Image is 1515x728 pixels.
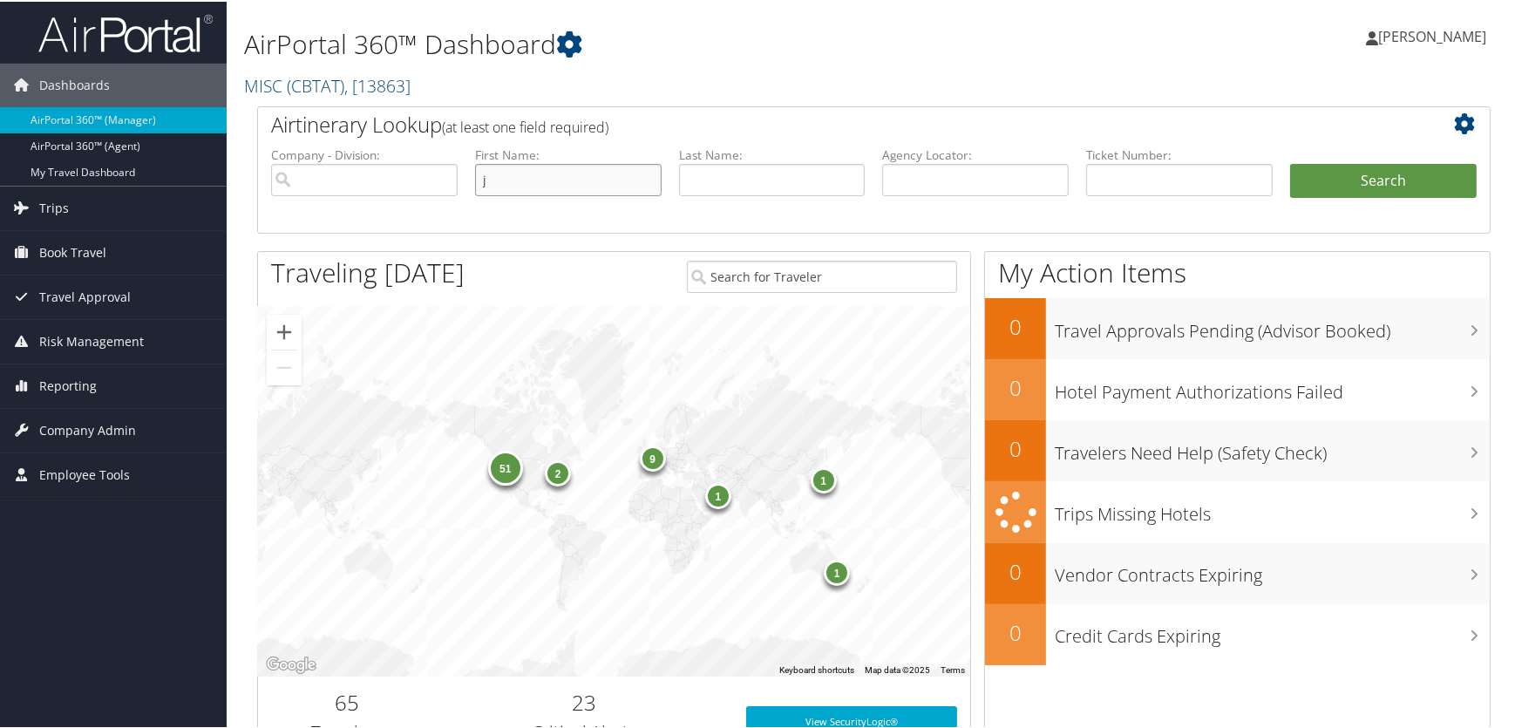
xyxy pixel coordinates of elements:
[287,72,344,96] span: ( CBTAT )
[271,145,458,162] label: Company - Division:
[779,663,854,675] button: Keyboard shortcuts
[271,253,465,289] h1: Traveling [DATE]
[39,407,136,451] span: Company Admin
[475,145,662,162] label: First Name:
[985,541,1490,602] a: 0Vendor Contracts Expiring
[442,116,608,135] span: (at least one field required)
[244,72,411,96] a: MISC
[985,616,1046,646] h2: 0
[1290,162,1477,197] button: Search
[882,145,1069,162] label: Agency Locator:
[985,357,1490,418] a: 0Hotel Payment Authorizations Failed
[267,349,302,384] button: Zoom out
[941,663,965,673] a: Terms (opens in new tab)
[865,663,930,673] span: Map data ©2025
[39,274,131,317] span: Travel Approval
[985,432,1046,462] h2: 0
[1086,145,1273,162] label: Ticket Number:
[824,558,850,584] div: 1
[545,458,571,484] div: 2
[1055,309,1490,342] h3: Travel Approvals Pending (Advisor Booked)
[985,253,1490,289] h1: My Action Items
[687,259,957,291] input: Search for Traveler
[39,452,130,495] span: Employee Tools
[679,145,866,162] label: Last Name:
[449,686,719,716] h2: 23
[39,185,69,228] span: Trips
[344,72,411,96] span: , [ 13863 ]
[39,62,110,105] span: Dashboards
[271,686,423,716] h2: 65
[39,229,106,273] span: Book Travel
[1055,492,1490,525] h3: Trips Missing Hotels
[1055,614,1490,647] h3: Credit Cards Expiring
[704,481,730,507] div: 1
[262,652,320,675] img: Google
[1366,9,1504,61] a: [PERSON_NAME]
[810,466,836,492] div: 1
[985,310,1046,340] h2: 0
[39,363,97,406] span: Reporting
[1055,370,1490,403] h3: Hotel Payment Authorizations Failed
[262,652,320,675] a: Open this area in Google Maps (opens a new window)
[487,449,522,484] div: 51
[38,11,213,52] img: airportal-logo.png
[1378,25,1486,44] span: [PERSON_NAME]
[271,108,1374,138] h2: Airtinerary Lookup
[985,480,1490,541] a: Trips Missing Hotels
[985,602,1490,663] a: 0Credit Cards Expiring
[39,318,144,362] span: Risk Management
[267,313,302,348] button: Zoom in
[1055,431,1490,464] h3: Travelers Need Help (Safety Check)
[985,555,1046,585] h2: 0
[985,418,1490,480] a: 0Travelers Need Help (Safety Check)
[1055,553,1490,586] h3: Vendor Contracts Expiring
[985,371,1046,401] h2: 0
[985,296,1490,357] a: 0Travel Approvals Pending (Advisor Booked)
[639,443,665,469] div: 9
[244,24,1084,61] h1: AirPortal 360™ Dashboard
